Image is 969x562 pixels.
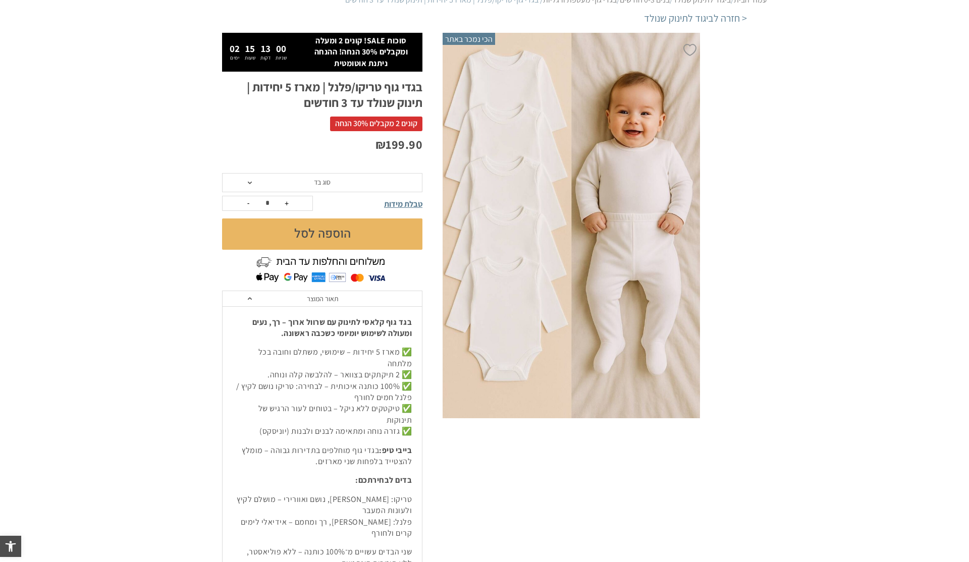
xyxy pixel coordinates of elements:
[276,42,286,54] span: 00
[260,55,271,61] p: דקות
[384,199,422,209] span: טבלת מידות
[261,42,271,54] span: 13
[305,35,417,69] p: סוכות SALE! קונים 2 ומעלה ומקבלים ‎30% הנחה! ההנחה ניתנת אוטומטית
[375,136,423,152] bdi: 199.90
[355,475,412,485] strong: בדים לבחירתכם:
[233,494,412,539] p: טריקו: [PERSON_NAME], נושם ואוורירי – מושלם לקיץ ולעונות המעבר פלנל: [PERSON_NAME], רך ומחמם – אי...
[230,55,240,61] p: ימים
[279,196,294,210] button: +
[241,196,256,210] button: -
[233,445,412,468] p: בגדי גוף מוחלפים בתדירות גבוהה – מומלץ להצטייד בלפחות שני מארזים.
[222,218,422,250] button: הוספה לסל
[330,117,422,131] span: קונים 2 מקבלים 30% הנחה
[443,33,495,45] span: הכי נמכר באתר
[644,11,747,25] a: < חזרה לביגוד לתינוק שנולד
[222,79,422,110] h1: בגדי גוף טריקו/פלנל | מארז 5 יחידות | תינוק שנולד עד 3 חודשים
[375,136,386,152] span: ₪
[245,42,255,54] span: 15
[230,42,240,54] span: 02
[245,55,255,61] p: שעות
[252,317,412,339] strong: בגד גוף קלאסי לתינוק עם שרוול ארוך – רך, נעים ומעולה לשימוש יומיומי כשכבה ראשונה.
[314,178,331,187] span: סוג בד
[276,55,287,61] p: שניות
[257,196,278,210] input: כמות המוצר
[379,445,412,456] strong: בייבי טיפ:
[233,347,412,437] p: ✅ מארז 5 יחידות – שימושי, משתלם וחובה בכל מלתחה ✅ 2 תיקתקים בצוואר – להלבשה קלה ונוחה. ✅ 100% כות...
[223,291,422,307] a: תאור המוצר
